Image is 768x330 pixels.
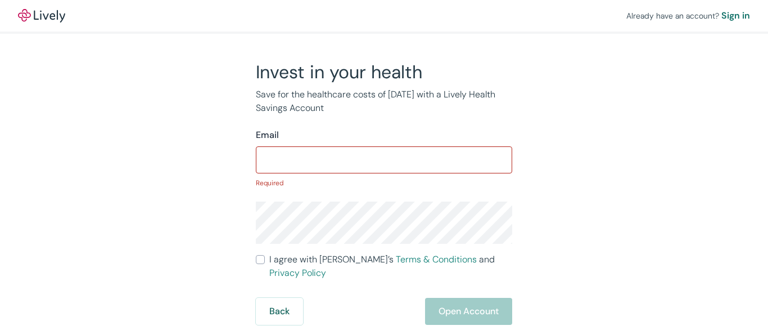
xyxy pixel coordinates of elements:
[721,9,750,23] a: Sign in
[18,9,65,23] a: LivelyLively
[256,88,512,115] p: Save for the healthcare costs of [DATE] with a Lively Health Savings Account
[269,253,512,280] span: I agree with [PERSON_NAME]’s and
[256,178,512,188] p: Required
[256,128,279,142] label: Email
[256,61,512,83] h2: Invest in your health
[396,253,477,265] a: Terms & Conditions
[18,9,65,23] img: Lively
[256,298,303,325] button: Back
[626,9,750,23] div: Already have an account?
[269,267,326,279] a: Privacy Policy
